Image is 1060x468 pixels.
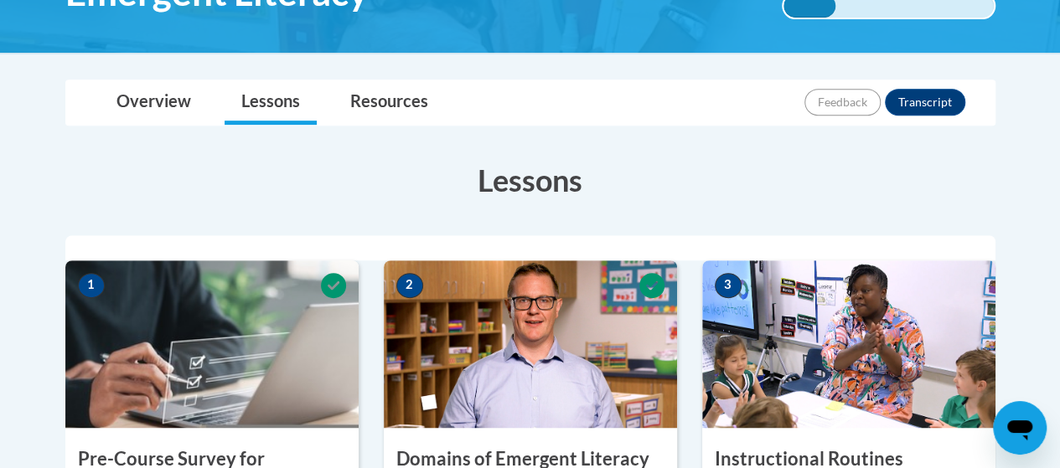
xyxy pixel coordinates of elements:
a: Resources [334,80,445,125]
h3: Lessons [65,159,995,201]
span: 3 [715,273,742,298]
button: Feedback [804,89,881,116]
span: 1 [78,273,105,298]
iframe: Button to launch messaging window [993,401,1047,455]
a: Overview [100,80,208,125]
button: Transcript [885,89,965,116]
img: Course Image [65,260,359,428]
a: Lessons [225,80,317,125]
span: 2 [396,273,423,298]
img: Course Image [702,260,995,428]
img: Course Image [384,260,677,428]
